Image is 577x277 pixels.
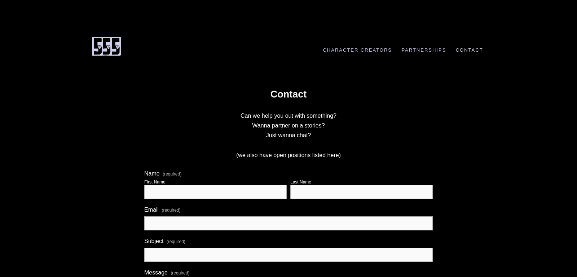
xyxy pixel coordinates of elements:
[319,47,396,53] a: Character Creators
[144,238,163,244] span: Subject
[144,269,168,276] span: Message
[144,150,433,160] p: (we also have open positions listed here)
[398,47,450,53] a: Partnerships
[290,179,311,185] div: Last Name
[452,47,487,53] a: Contact
[144,111,433,140] p: Can we help you out with something? Wanna partner on a stories? Just wanna chat?
[144,170,160,177] span: Name
[163,172,181,176] span: (required)
[162,205,180,215] span: (required)
[144,207,159,213] span: Email
[144,88,433,101] h1: Contact
[144,179,166,185] div: First Name
[90,36,123,56] img: 555 Comic
[167,237,185,246] span: (required)
[90,40,123,51] a: 555 Comic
